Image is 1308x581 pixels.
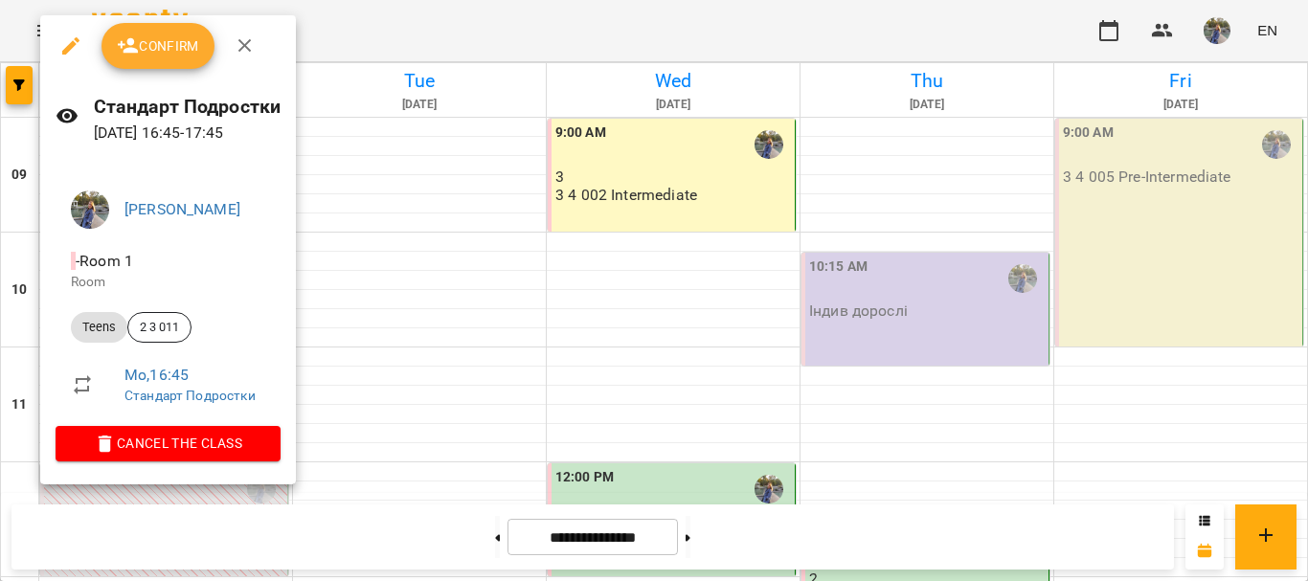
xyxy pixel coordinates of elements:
a: Mo , 16:45 [124,366,189,384]
img: aed329fc70d3964b594478412e8e91ea.jpg [71,190,109,229]
button: Confirm [101,23,214,69]
button: Cancel the class [56,426,281,460]
a: [PERSON_NAME] [124,200,240,218]
span: Teens [71,319,127,336]
h6: Стандарт Подростки [94,92,282,122]
a: Стандарт Подростки [124,388,256,403]
div: 2 3 011 [127,312,192,343]
span: Cancel the class [71,432,265,455]
span: Confirm [117,34,199,57]
p: [DATE] 16:45 - 17:45 [94,122,282,145]
span: 2 3 011 [128,319,191,336]
p: Room [71,273,265,292]
span: - Room 1 [71,252,137,270]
